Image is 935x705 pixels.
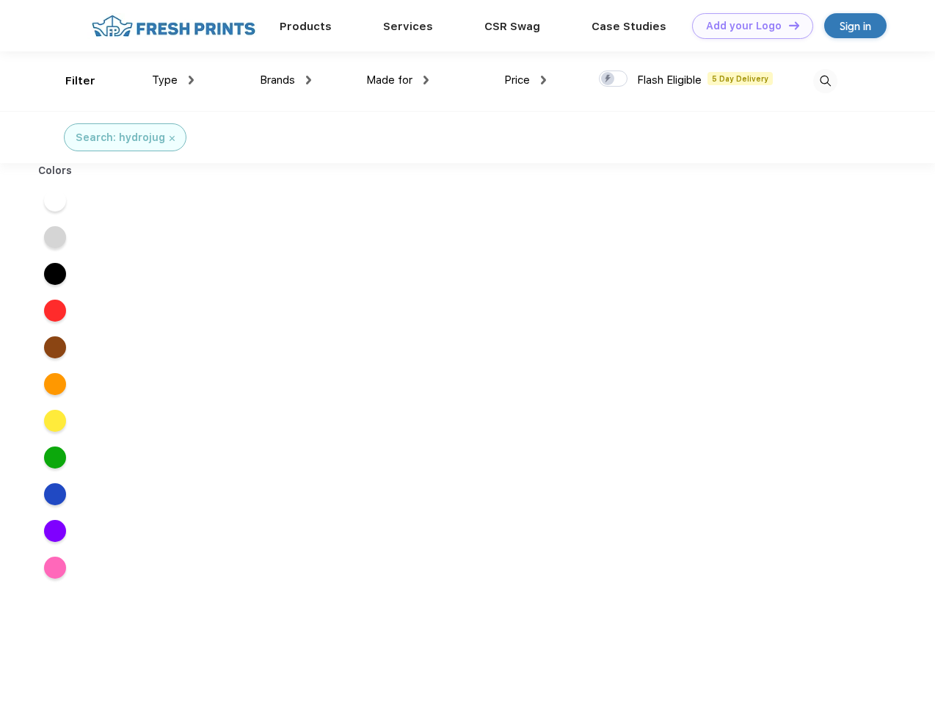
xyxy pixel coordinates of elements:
[824,13,887,38] a: Sign in
[65,73,95,90] div: Filter
[504,73,530,87] span: Price
[423,76,429,84] img: dropdown.png
[706,20,782,32] div: Add your Logo
[707,72,773,85] span: 5 Day Delivery
[789,21,799,29] img: DT
[189,76,194,84] img: dropdown.png
[76,130,165,145] div: Search: hydrojug
[170,136,175,141] img: filter_cancel.svg
[840,18,871,35] div: Sign in
[27,163,84,178] div: Colors
[306,76,311,84] img: dropdown.png
[366,73,412,87] span: Made for
[541,76,546,84] img: dropdown.png
[280,20,332,33] a: Products
[152,73,178,87] span: Type
[637,73,702,87] span: Flash Eligible
[260,73,295,87] span: Brands
[87,13,260,39] img: fo%20logo%202.webp
[813,69,837,93] img: desktop_search.svg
